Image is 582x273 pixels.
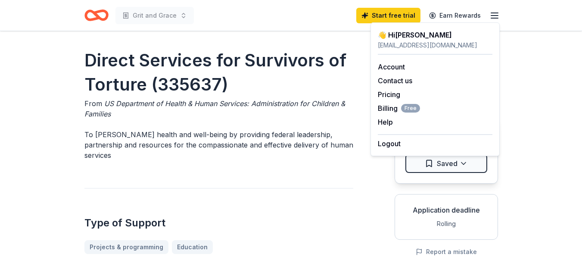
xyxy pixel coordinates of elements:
[437,158,458,169] span: Saved
[378,30,492,40] div: 👋 Hi [PERSON_NAME]
[84,99,345,118] span: US Department of Health & Human Services: Administration for Children & Families
[424,8,486,23] a: Earn Rewards
[115,7,194,24] button: Grit and Grace
[416,247,477,257] button: Report a mistake
[84,5,109,25] a: Home
[378,117,393,127] button: Help
[84,48,353,97] h1: Direct Services for Survivors of Torture (335637)
[84,240,168,254] a: Projects & programming
[402,205,491,215] div: Application deadline
[378,90,400,99] a: Pricing
[133,10,177,21] span: Grit and Grace
[378,103,420,113] button: BillingFree
[402,219,491,229] div: Rolling
[378,103,420,113] span: Billing
[401,104,420,113] span: Free
[378,63,405,71] a: Account
[378,75,412,86] button: Contact us
[405,154,487,173] button: Saved
[84,129,353,160] p: To [PERSON_NAME] health and well-being by providing federal leadership, partnership and resources...
[356,8,420,23] a: Start free trial
[378,138,401,149] button: Logout
[84,216,353,230] h2: Type of Support
[172,240,213,254] a: Education
[378,40,492,50] div: [EMAIL_ADDRESS][DOMAIN_NAME]
[84,98,353,119] div: From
